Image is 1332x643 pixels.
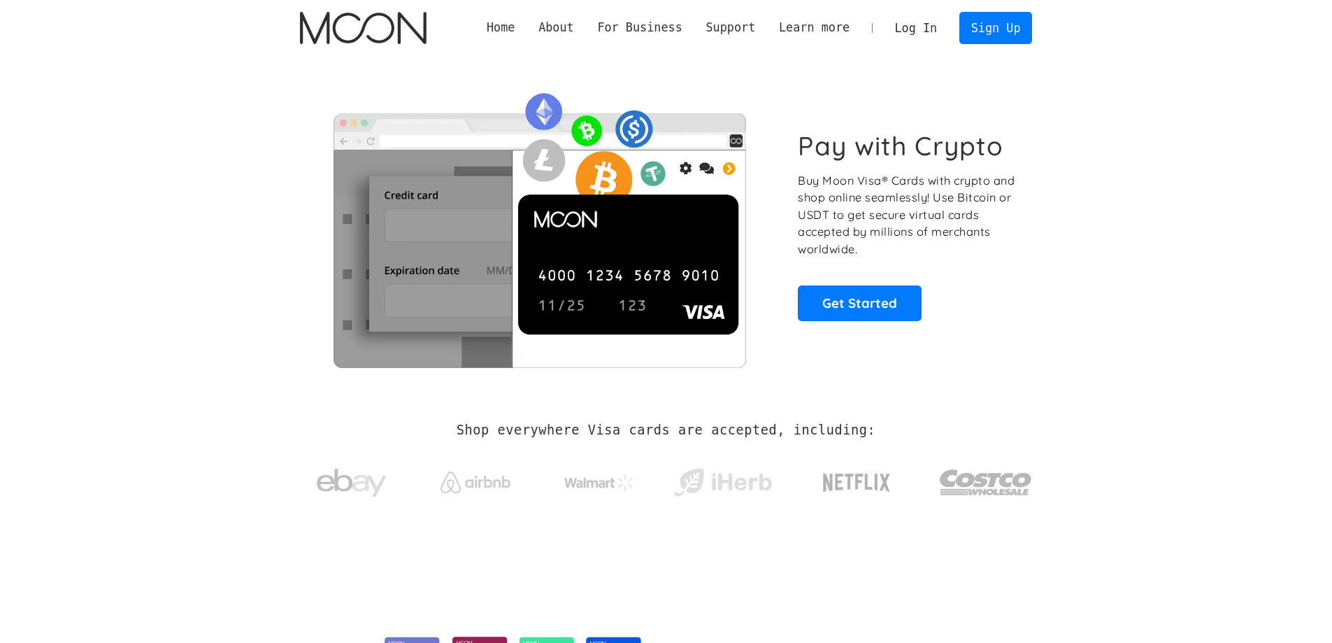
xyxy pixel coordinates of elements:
[798,130,1003,162] h1: Pay with Crypto
[767,19,861,36] div: Learn more
[883,13,949,43] a: Log In
[300,83,779,367] img: Moon Cards let you spend your crypto anywhere Visa is accepted.
[586,19,694,36] div: For Business
[538,19,574,36] div: About
[300,12,427,44] img: Moon Logo
[694,19,767,36] div: Support
[959,12,1032,43] a: Sign Up
[475,19,527,36] a: Home
[527,19,585,36] div: About
[547,460,651,498] a: Walmart
[300,447,404,512] a: ebay
[423,458,527,500] a: Airbnb
[597,19,682,36] div: For Business
[939,442,1033,516] a: Costco
[300,12,427,44] a: home
[441,472,510,493] img: Airbnb
[671,465,775,501] img: iHerb
[939,456,1033,509] img: Costco
[822,465,891,500] img: Netflix
[798,285,922,320] a: Get Started
[564,474,634,491] img: Walmart
[794,451,919,507] a: Netflix
[779,19,850,36] div: Learn more
[317,461,387,505] img: ebay
[798,172,1017,258] p: Buy Moon Visa® Cards with crypto and shop online seamlessly! Use Bitcoin or USDT to get secure vi...
[706,19,755,36] div: Support
[671,451,775,508] a: iHerb
[457,423,875,438] h2: Shop everywhere Visa cards are accepted, including:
